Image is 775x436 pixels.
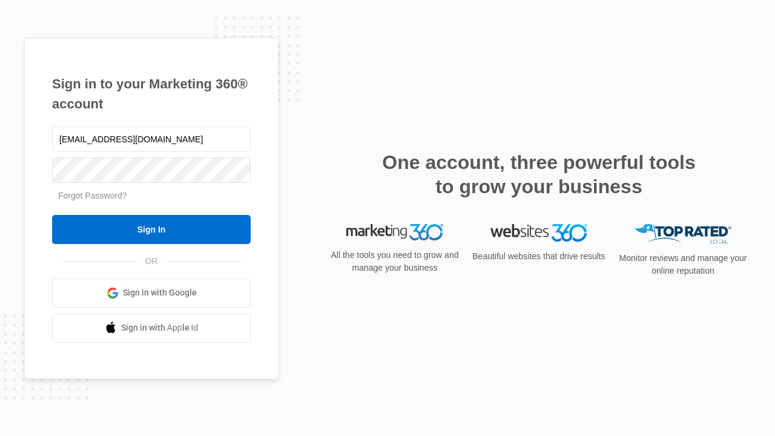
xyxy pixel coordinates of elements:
[137,255,167,268] span: OR
[615,252,751,277] p: Monitor reviews and manage your online reputation
[52,279,251,308] a: Sign in with Google
[121,322,199,334] span: Sign in with Apple Id
[52,127,251,152] input: Email
[52,74,251,114] h1: Sign in to your Marketing 360® account
[123,286,197,299] span: Sign in with Google
[327,249,463,274] p: All the tools you need to grow and manage your business
[490,224,587,242] img: Websites 360
[471,250,607,263] p: Beautiful websites that drive results
[52,314,251,343] a: Sign in with Apple Id
[58,191,127,200] a: Forgot Password?
[346,224,443,241] img: Marketing 360
[635,224,731,244] img: Top Rated Local
[52,215,251,244] input: Sign In
[378,150,699,199] h2: One account, three powerful tools to grow your business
